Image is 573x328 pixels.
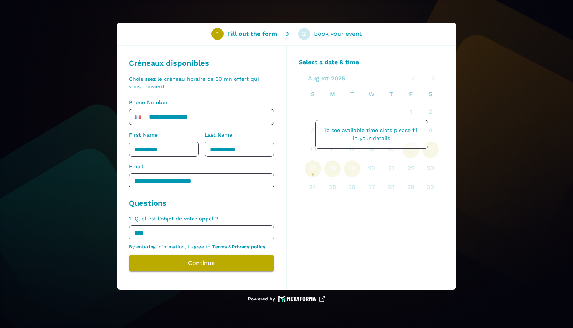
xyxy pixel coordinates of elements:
p: Book your event [314,29,362,38]
p: By entering information, I agree to [129,243,274,250]
div: 1 [216,31,219,37]
a: Terms [212,244,227,249]
span: Phone Number [129,99,168,105]
button: Continue [129,255,274,271]
p: Select a date & time [299,58,444,67]
div: France: + 33 [131,111,146,123]
p: To see available time slots please fill in your details [322,126,422,142]
span: Email [129,163,143,169]
p: Créneaux disponibles [129,58,209,68]
a: Powered by [248,296,325,302]
span: & [228,244,232,249]
div: 2 [302,31,306,37]
a: Privacy policy [232,244,266,249]
p: Powered by [248,296,275,302]
span: First Name [129,132,158,138]
span: 1. Quel est l'objet de votre appel ? [129,216,218,222]
p: Fill out the form [227,29,277,38]
p: Questions [129,197,274,209]
p: Choisissez le créneau horaire de 30 mn offert qui vous convient [129,75,272,90]
span: Last Name [205,132,232,138]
